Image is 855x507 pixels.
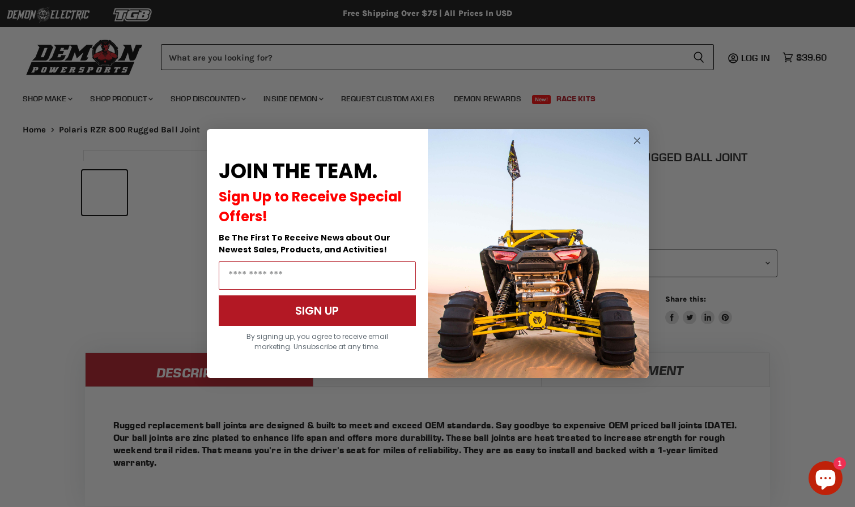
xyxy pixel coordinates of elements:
span: Sign Up to Receive Special Offers! [219,187,402,226]
button: SIGN UP [219,295,416,326]
span: Be The First To Receive News about Our Newest Sales, Products, and Activities! [219,232,390,255]
button: Close dialog [630,134,644,148]
inbox-online-store-chat: Shopify online store chat [805,461,846,498]
span: By signing up, you agree to receive email marketing. Unsubscribe at any time. [246,332,388,351]
img: a9095488-b6e7-41ba-879d-588abfab540b.jpeg [428,129,649,378]
span: JOIN THE TEAM. [219,157,377,186]
input: Email Address [219,261,416,290]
